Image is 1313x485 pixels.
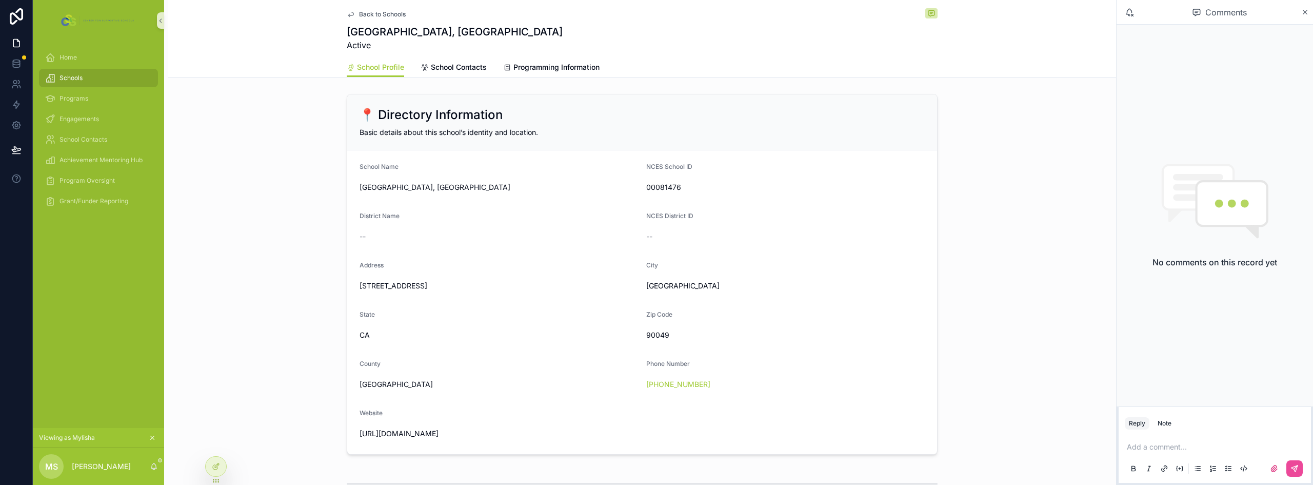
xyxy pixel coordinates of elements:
a: School Contacts [39,130,158,149]
a: Achievement Mentoring Hub [39,151,158,169]
span: Program Oversight [59,177,115,185]
a: Home [39,48,158,67]
span: [GEOGRAPHIC_DATA], [GEOGRAPHIC_DATA] [360,182,638,192]
div: scrollable content [33,41,164,224]
a: Program Oversight [39,171,158,190]
span: Programming Information [513,62,600,72]
span: Basic details about this school’s identity and location. [360,128,538,137]
span: [GEOGRAPHIC_DATA] [646,281,925,291]
span: NCES District ID [646,212,693,220]
span: 90049 [646,330,782,340]
span: Address [360,261,384,269]
span: NCES School ID [646,163,692,170]
span: Grant/Funder Reporting [59,197,128,205]
img: App logo [59,12,137,29]
span: School Profile [357,62,404,72]
span: Engagements [59,115,99,123]
span: Programs [59,94,88,103]
a: Schools [39,69,158,87]
span: Comments [1205,6,1247,18]
span: Viewing as Mylisha [39,434,95,442]
button: Note [1153,417,1176,430]
h2: No comments on this record yet [1152,256,1277,268]
h1: [GEOGRAPHIC_DATA], [GEOGRAPHIC_DATA] [347,25,563,39]
a: Programming Information [503,58,600,79]
span: 00081476 [646,182,925,192]
span: CA [360,330,638,340]
span: Schools [59,74,83,82]
p: [PERSON_NAME] [72,461,131,472]
span: [GEOGRAPHIC_DATA] [360,379,638,390]
span: [URL][DOMAIN_NAME] [360,429,638,439]
span: State [360,311,375,318]
a: Programs [39,89,158,108]
span: Achievement Mentoring Hub [59,156,143,164]
span: School Contacts [59,135,107,144]
span: -- [646,231,652,242]
span: Back to Schools [359,10,406,18]
span: [STREET_ADDRESS] [360,281,638,291]
a: Back to Schools [347,10,406,18]
div: Note [1158,419,1171,428]
a: School Contacts [421,58,487,79]
span: Active [347,39,563,51]
span: School Contacts [431,62,487,72]
span: Website [360,409,383,417]
button: Reply [1125,417,1149,430]
span: School Name [360,163,399,170]
h2: 📍 Directory Information [360,107,503,123]
span: -- [360,231,366,242]
span: County [360,360,381,367]
a: School Profile [347,58,404,77]
span: Home [59,53,77,62]
a: [PHONE_NUMBER] [646,379,710,390]
span: Zip Code [646,311,672,318]
span: MS [45,460,58,473]
span: Phone Number [646,360,690,367]
span: City [646,261,658,269]
a: Engagements [39,110,158,128]
a: Grant/Funder Reporting [39,192,158,210]
span: District Name [360,212,400,220]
